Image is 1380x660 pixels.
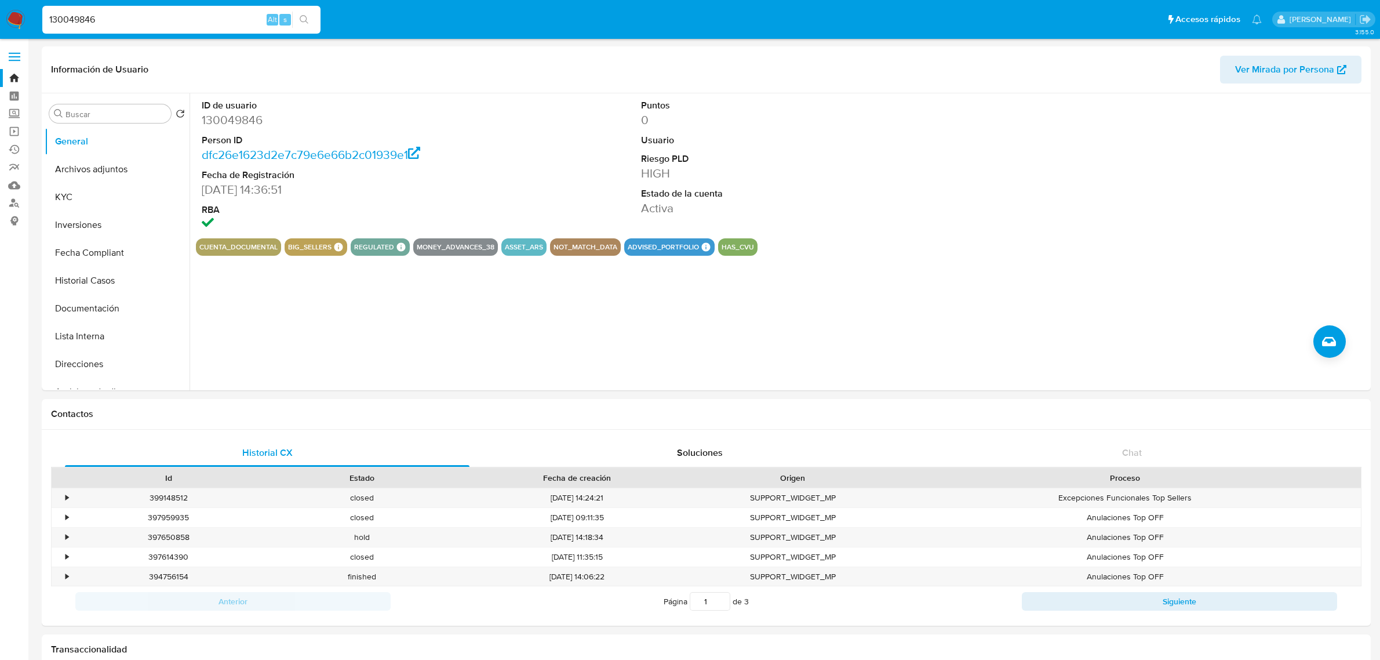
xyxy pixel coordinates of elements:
[265,547,458,567] div: closed
[696,567,889,586] div: SUPPORT_WIDGET_MP
[283,14,287,25] span: s
[65,512,68,523] div: •
[45,155,190,183] button: Archivos adjuntos
[641,112,923,128] dd: 0
[51,644,1361,655] h1: Transaccionalidad
[889,528,1361,547] div: Anulaciones Top OFF
[677,446,723,459] span: Soluciones
[202,146,420,163] a: dfc26e1623d2e7c79e6e66b2c01939e1
[268,14,277,25] span: Alt
[696,508,889,527] div: SUPPORT_WIDGET_MP
[641,200,923,216] dd: Activa
[202,99,483,112] dt: ID de usuario
[722,245,754,249] button: has_cvu
[696,488,889,507] div: SUPPORT_WIDGET_MP
[458,528,696,547] div: [DATE] 14:18:34
[265,508,458,527] div: closed
[45,183,190,211] button: KYC
[65,109,166,119] input: Buscar
[664,592,749,611] span: Página de
[1235,56,1334,84] span: Ver Mirada por Persona
[65,492,68,503] div: •
[72,508,265,527] div: 397959935
[265,528,458,547] div: hold
[1290,14,1355,25] p: andres.vilosio@mercadolibre.com
[458,488,696,507] div: [DATE] 14:24:21
[265,567,458,586] div: finished
[65,552,68,563] div: •
[202,169,483,182] dt: Fecha de Registración
[202,112,483,128] dd: 130049846
[72,528,265,547] div: 397650858
[45,239,190,267] button: Fecha Compliant
[1175,13,1240,26] span: Accesos rápidos
[889,488,1361,507] div: Excepciones Funcionales Top Sellers
[641,165,923,182] dd: HIGH
[505,245,543,249] button: asset_ars
[704,472,881,484] div: Origen
[80,472,257,484] div: Id
[72,567,265,586] div: 394756154
[1252,14,1262,24] a: Notificaciones
[45,295,190,322] button: Documentación
[744,596,749,607] span: 3
[65,532,68,543] div: •
[202,134,483,147] dt: Person ID
[696,528,889,547] div: SUPPORT_WIDGET_MP
[202,204,483,216] dt: RBA
[45,267,190,295] button: Historial Casos
[45,378,190,406] button: Anticipos de dinero
[354,245,394,249] button: regulated
[45,128,190,155] button: General
[288,245,332,249] button: big_sellers
[202,182,483,198] dd: [DATE] 14:36:51
[417,245,494,249] button: money_advances_38
[65,571,68,582] div: •
[458,567,696,586] div: [DATE] 14:06:22
[1122,446,1142,459] span: Chat
[199,245,278,249] button: cuenta_documental
[51,408,1361,420] h1: Contactos
[292,12,316,28] button: search-icon
[51,64,148,75] h1: Información de Usuario
[641,187,923,200] dt: Estado de la cuenta
[1022,592,1337,611] button: Siguiente
[1359,13,1371,26] a: Salir
[75,592,391,611] button: Anterior
[265,488,458,507] div: closed
[889,567,1361,586] div: Anulaciones Top OFF
[458,547,696,567] div: [DATE] 11:35:15
[641,99,923,112] dt: Puntos
[897,472,1353,484] div: Proceso
[554,245,617,249] button: not_match_data
[176,109,185,122] button: Volver al orden por defecto
[641,134,923,147] dt: Usuario
[45,211,190,239] button: Inversiones
[45,350,190,378] button: Direcciones
[458,508,696,527] div: [DATE] 09:11:35
[242,446,293,459] span: Historial CX
[467,472,688,484] div: Fecha de creación
[45,322,190,350] button: Lista Interna
[641,153,923,165] dt: Riesgo PLD
[889,547,1361,567] div: Anulaciones Top OFF
[889,508,1361,527] div: Anulaciones Top OFF
[1220,56,1361,84] button: Ver Mirada por Persona
[54,109,63,118] button: Buscar
[696,547,889,567] div: SUPPORT_WIDGET_MP
[72,488,265,507] div: 399148512
[72,547,265,567] div: 397614390
[273,472,450,484] div: Estado
[628,245,699,249] button: advised_portfolio
[42,12,321,27] input: Buscar usuario o caso...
